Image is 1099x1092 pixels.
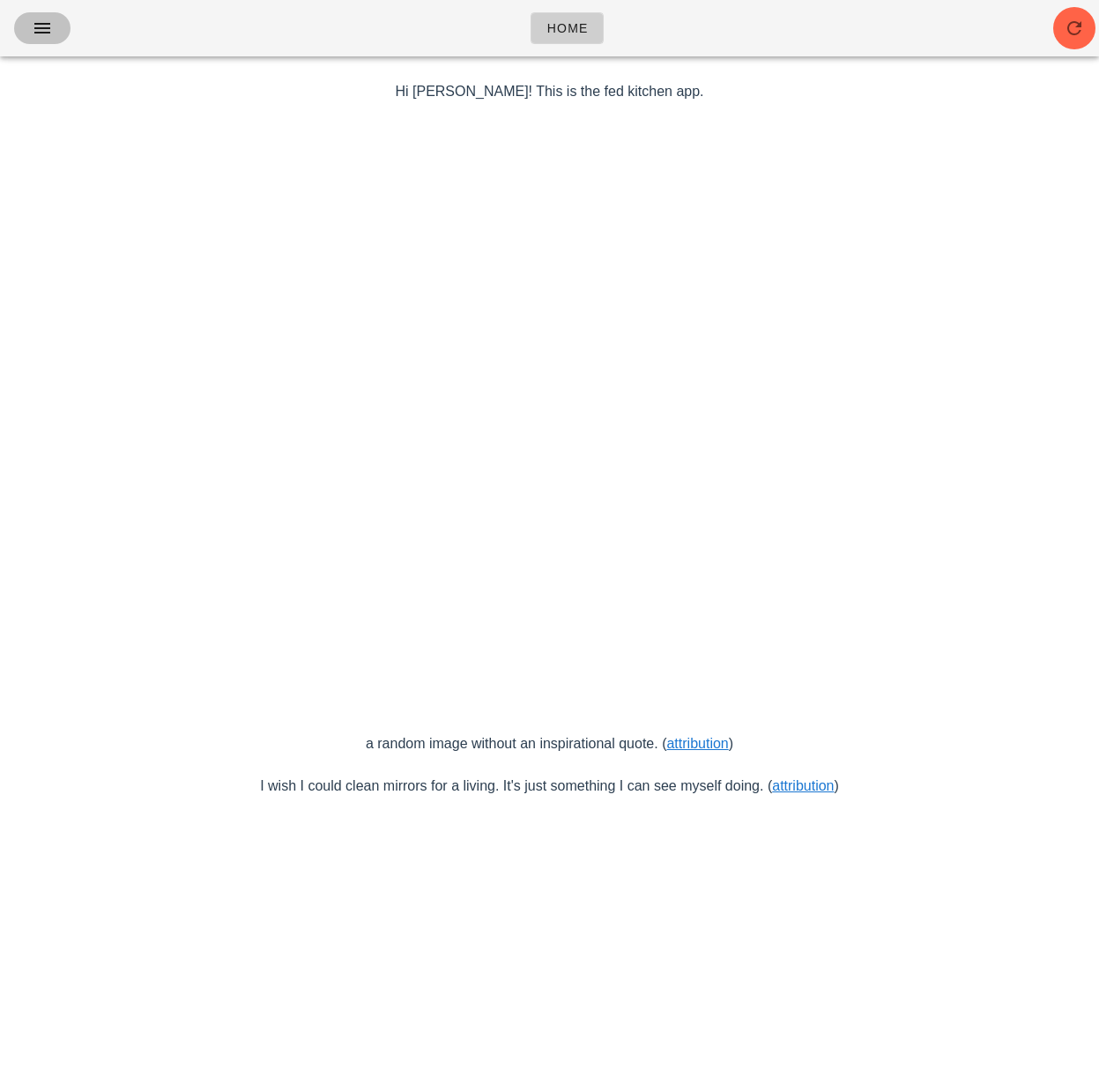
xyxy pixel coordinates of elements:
a: attribution [772,778,834,793]
a: attribution [666,736,728,751]
a: Home [531,12,603,44]
p: a random image without an inspirational quote. ( ) I wish I could clean mirrors for a living. It'... [164,733,936,797]
p: Hi [PERSON_NAME]! This is the fed kitchen app. [164,81,936,102]
span: Home [546,21,588,35]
